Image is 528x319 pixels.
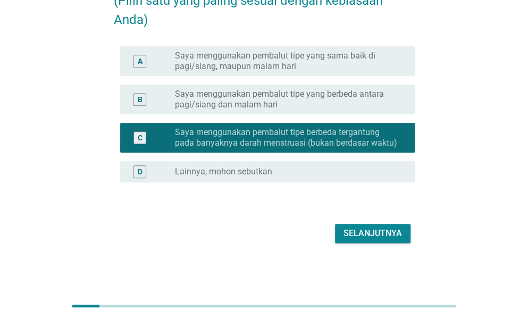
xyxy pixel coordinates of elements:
[343,227,402,240] div: Selanjutnya
[175,89,398,110] label: Saya menggunakan pembalut tipe yang berbeda antara pagi/siang dan malam hari
[138,132,143,143] div: C
[138,55,143,66] div: A
[175,127,398,148] label: Saya menggunakan pembalut tipe berbeda tergantung pada banyaknya darah menstruasi (bukan berdasar...
[138,94,143,105] div: B
[335,224,410,243] button: Selanjutnya
[175,51,398,72] label: Saya menggunakan pembalut tipe yang sama baik di pagi/siang, maupun malam hari
[138,166,143,177] div: D
[175,166,272,177] label: Lainnya, mohon sebutkan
